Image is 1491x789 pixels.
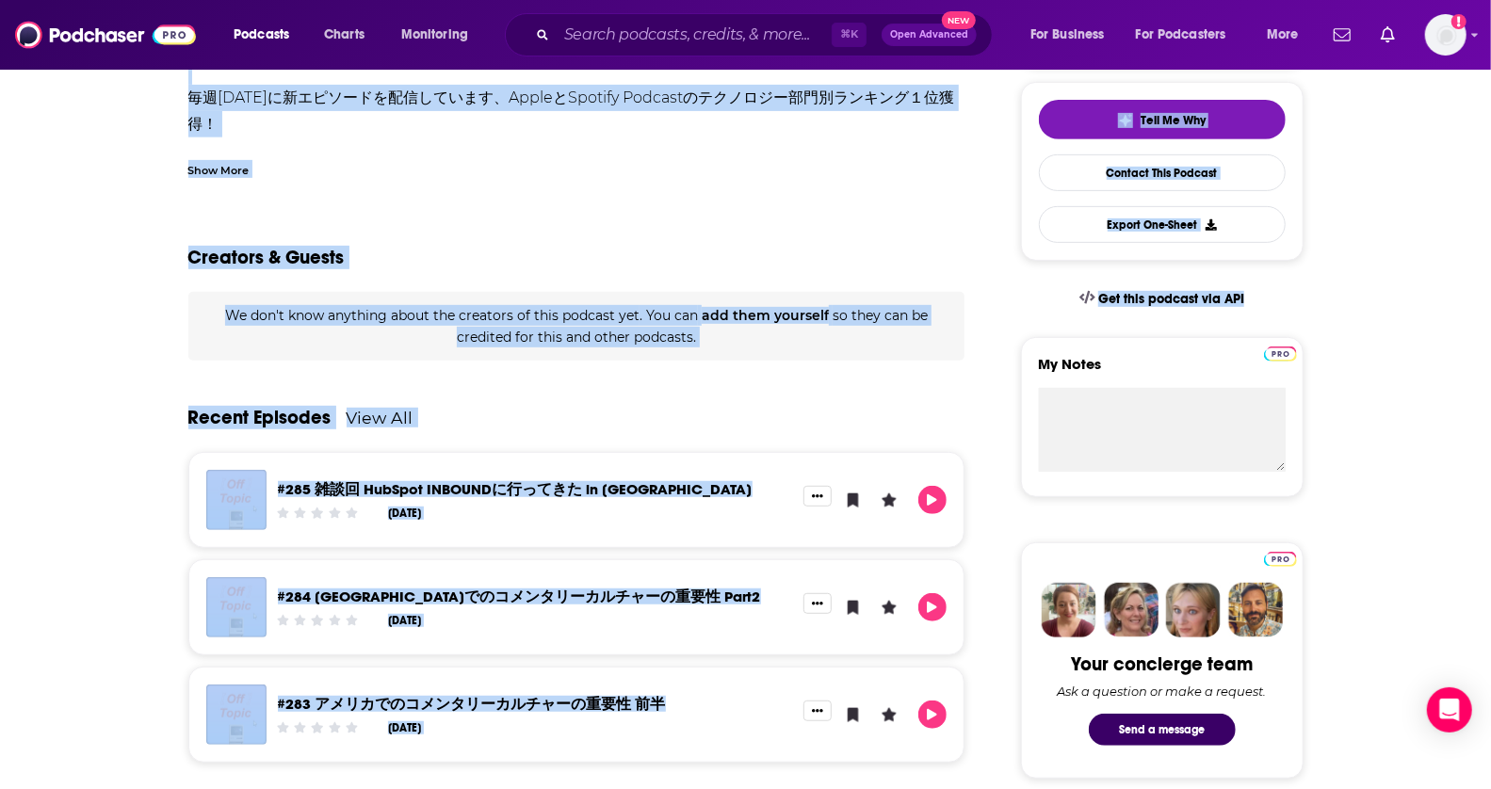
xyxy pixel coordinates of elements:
[1427,687,1472,733] div: Open Intercom Messenger
[1104,583,1159,637] img: Barbara Profile
[188,406,332,429] a: Recent Episodes
[1264,549,1297,567] a: Pro website
[839,486,867,514] button: Bookmark Episode
[1425,14,1467,56] span: Logged in as jacruz
[803,593,832,614] button: Show More Button
[918,486,947,514] button: Play
[225,307,928,345] span: We don't know anything about the creators of this podcast yet . You can so they can be credited f...
[1017,20,1128,50] button: open menu
[188,6,965,217] div: Off Topicは、米国を中心に最新テックニュースやスタートアップ、ビジネス情報、たまにカルチャーをゆるーく[PERSON_NAME]りしながら解説する番組です。 毎週[DATE]に新エピソー...
[1030,22,1105,48] span: For Business
[1166,583,1221,637] img: Jules Profile
[15,17,196,53] img: Podchaser - Follow, Share and Rate Podcasts
[839,593,867,621] button: Bookmark Episode
[1039,100,1286,139] button: tell me why sparkleTell Me Why
[557,20,832,50] input: Search podcasts, credits, & more...
[875,486,903,514] button: Leave a Rating
[206,577,267,637] img: #284 アメリカでのコメンタリーカルチャーの重要性 Part2
[1039,154,1286,191] a: Contact This Podcast
[1425,14,1467,56] button: Show profile menu
[1425,14,1467,56] img: User Profile
[1118,113,1133,128] img: tell me why sparkle
[1071,652,1253,676] div: Your concierge team
[388,721,421,734] div: [DATE]
[1451,14,1467,29] svg: Add a profile image
[1042,583,1096,637] img: Sydney Profile
[803,700,832,721] button: Show More Button
[1264,346,1297,362] img: Podchaser Pro
[401,22,468,48] span: Monitoring
[274,613,360,627] div: Community Rating: 0 out of 5
[882,24,977,46] button: Open AdvancedNew
[523,13,1011,56] div: Search podcasts, credits, & more...
[918,700,947,729] button: Play
[1373,19,1402,51] a: Show notifications dropdown
[234,22,289,48] span: Podcasts
[875,700,903,729] button: Leave a Rating
[278,588,761,605] a: #284 アメリカでのコメンタリーカルチャーの重要性 Part2
[1264,344,1297,362] a: Pro website
[890,30,968,40] span: Open Advanced
[388,507,421,520] div: [DATE]
[274,720,360,734] div: Community Rating: 0 out of 5
[206,684,267,745] img: #283 アメリカでのコメンタリーカルチャーの重要性 前半
[1124,20,1254,50] button: open menu
[388,614,421,627] div: [DATE]
[1039,355,1286,388] label: My Notes
[803,486,832,507] button: Show More Button
[832,23,867,47] span: ⌘ K
[324,22,365,48] span: Charts
[1141,113,1206,128] span: Tell Me Why
[942,11,976,29] span: New
[1064,276,1260,322] a: Get this podcast via API
[1098,291,1244,307] span: Get this podcast via API
[1264,552,1297,567] img: Podchaser Pro
[312,20,376,50] a: Charts
[1058,684,1267,699] div: Ask a question or make a request.
[1254,20,1322,50] button: open menu
[1228,583,1283,637] img: Jon Profile
[278,695,666,713] a: #283 アメリカでのコメンタリーカルチャーの重要性 前半
[278,480,753,498] a: #285 雑談回 HubSpot INBOUNDに行ってきた in SF
[347,408,413,427] a: View All
[702,308,829,323] button: add them yourself
[220,20,314,50] button: open menu
[1267,22,1299,48] span: More
[206,470,267,530] img: #285 雑談回 HubSpot INBOUNDに行ってきた in SF
[875,593,903,621] button: Leave a Rating
[839,700,867,729] button: Bookmark Episode
[274,506,360,520] div: Community Rating: 0 out of 5
[1136,22,1226,48] span: For Podcasters
[1039,206,1286,243] button: Export One-Sheet
[1326,19,1358,51] a: Show notifications dropdown
[1089,714,1236,746] button: Send a message
[388,20,493,50] button: open menu
[918,593,947,621] button: Play
[188,246,345,269] h2: Creators & Guests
